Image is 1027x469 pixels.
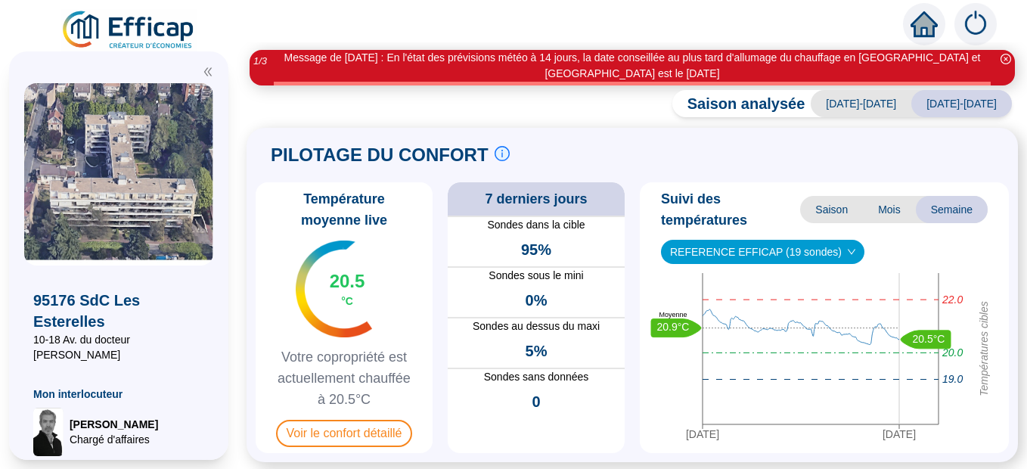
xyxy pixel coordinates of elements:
[911,11,938,38] span: home
[659,311,687,318] text: Moyenne
[70,417,158,432] span: [PERSON_NAME]
[276,420,413,447] span: Voir le confort détaillé
[33,290,204,332] span: 95176 SdC Les Esterelles
[70,432,158,447] span: Chargé d'affaires
[847,247,856,256] span: down
[296,241,372,337] img: indicateur températures
[657,321,690,333] text: 20.9°C
[33,387,204,402] span: Mon interlocuteur
[203,67,213,77] span: double-left
[942,374,963,386] tspan: 19.0
[448,268,625,284] span: Sondes sous le mini
[330,269,365,294] span: 20.5
[271,143,489,167] span: PILOTAGE DU CONFORT
[942,346,963,359] tspan: 20.0
[253,55,267,67] i: 1 / 3
[521,239,551,260] span: 95%
[262,346,427,410] span: Votre copropriété est actuellement chauffée à 20.5°C
[800,196,863,223] span: Saison
[495,146,510,161] span: info-circle
[670,241,855,263] span: REFERENCE EFFICAP (19 sondes)
[33,408,64,456] img: Chargé d'affaires
[954,3,997,45] img: alerts
[942,294,963,306] tspan: 22.0
[274,50,991,82] div: Message de [DATE] : En l'état des prévisions météo à 14 jours, la date conseillée au plus tard d'...
[61,9,197,51] img: efficap energie logo
[883,428,916,440] tspan: [DATE]
[341,294,353,309] span: °C
[913,333,945,345] text: 20.5°C
[811,90,911,117] span: [DATE]-[DATE]
[916,196,988,223] span: Semaine
[661,188,800,231] span: Suivi des températures
[911,90,1012,117] span: [DATE]-[DATE]
[485,188,587,210] span: 7 derniers jours
[532,391,540,412] span: 0
[33,332,204,362] span: 10-18 Av. du docteur [PERSON_NAME]
[526,290,548,311] span: 0%
[672,93,805,114] span: Saison analysée
[448,318,625,334] span: Sondes au dessus du maxi
[978,301,990,396] tspan: Températures cibles
[1001,54,1011,64] span: close-circle
[526,340,548,362] span: 5%
[863,196,916,223] span: Mois
[448,369,625,385] span: Sondes sans données
[262,188,427,231] span: Température moyenne live
[686,428,719,440] tspan: [DATE]
[448,217,625,233] span: Sondes dans la cible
